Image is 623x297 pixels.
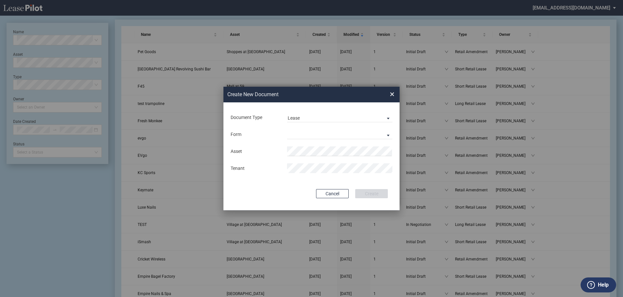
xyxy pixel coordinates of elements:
[287,112,392,122] md-select: Document Type: Lease
[227,114,283,121] div: Document Type
[287,129,392,139] md-select: Lease Form
[288,115,300,121] div: Lease
[227,131,283,138] div: Form
[390,89,394,99] span: ×
[355,189,388,198] button: Create
[227,165,283,172] div: Tenant
[316,189,349,198] button: Cancel
[598,281,609,289] label: Help
[223,87,400,211] md-dialog: Create New ...
[227,148,283,155] div: Asset
[227,91,366,98] h2: Create New Document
